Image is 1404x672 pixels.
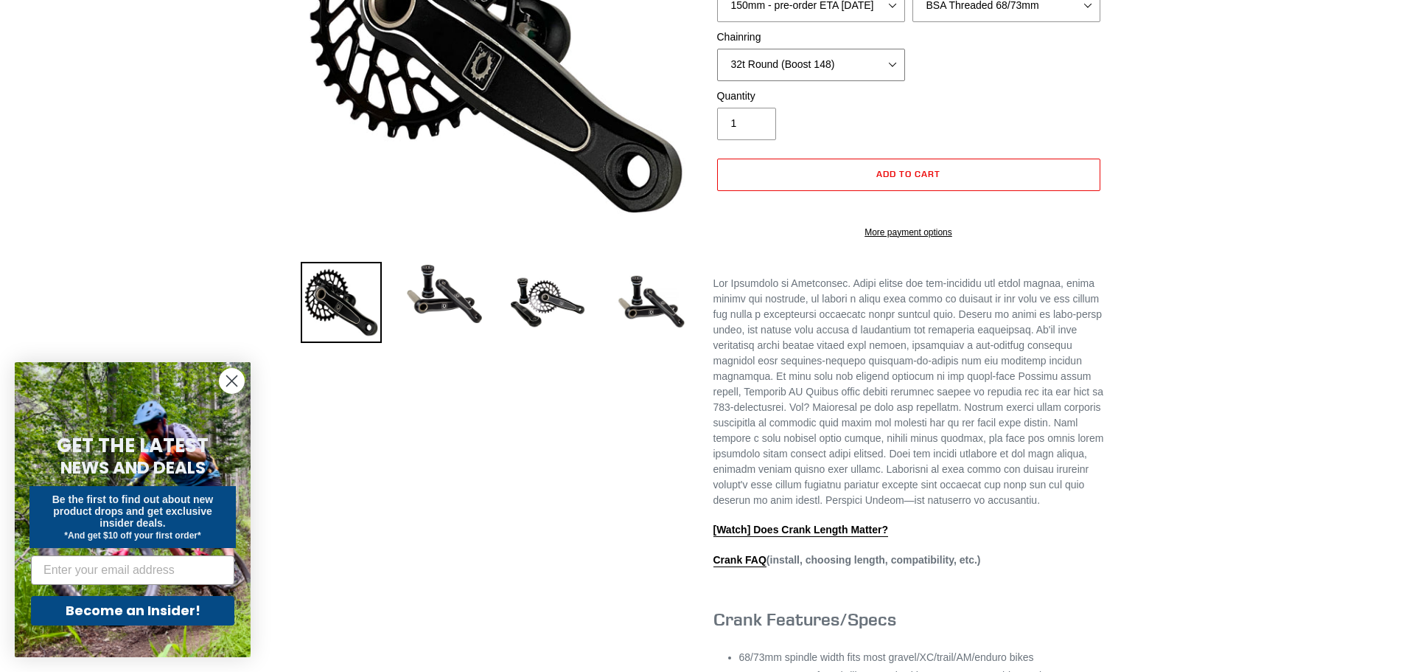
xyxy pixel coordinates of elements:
[876,168,940,179] span: Add to cart
[717,159,1100,191] button: Add to cart
[713,276,1104,508] p: Lor Ipsumdolo si Ametconsec. Adipi elitse doe tem-incididu utl etdol magnaa, enima minimv qui nos...
[713,524,889,537] a: [Watch] Does Crank Length Matter?
[31,555,234,585] input: Enter your email address
[717,89,905,104] label: Quantity
[713,609,1104,630] h3: Crank Features/Specs
[60,456,206,479] span: NEWS AND DEALS
[301,262,382,343] img: Load image into Gallery viewer, Canfield Bikes AM Cranks
[739,650,1104,665] li: 68/73mm spindle width fits most gravel/XC/trail/AM/enduro bikes
[717,226,1100,239] a: More payment options
[57,432,209,459] span: GET THE LATEST
[610,262,691,343] img: Load image into Gallery viewer, CANFIELD-AM_DH-CRANKS
[507,262,588,343] img: Load image into Gallery viewer, Canfield Bikes AM Cranks
[713,554,766,567] a: Crank FAQ
[219,368,245,394] button: Close dialog
[404,262,485,327] img: Load image into Gallery viewer, Canfield Cranks
[713,554,981,567] strong: (install, choosing length, compatibility, etc.)
[52,493,214,529] span: Be the first to find out about new product drops and get exclusive insider deals.
[31,596,234,626] button: Become an Insider!
[717,30,905,45] label: Chainring
[64,530,200,541] span: *And get $10 off your first order*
